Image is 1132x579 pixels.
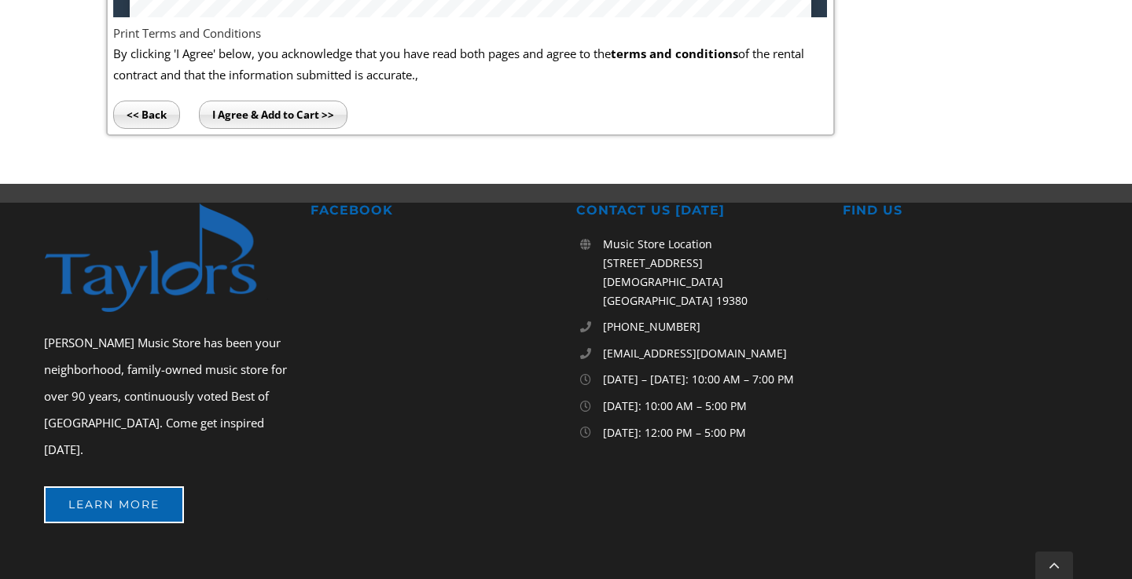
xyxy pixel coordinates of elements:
h2: FACEBOOK [311,203,556,219]
img: footer-logo [44,203,289,313]
a: Print Terms and Conditions [113,25,261,41]
span: [EMAIL_ADDRESS][DOMAIN_NAME] [603,346,787,361]
h2: FIND US [843,203,1088,219]
p: Music Store Location [STREET_ADDRESS][DEMOGRAPHIC_DATA] [GEOGRAPHIC_DATA] 19380 [603,235,821,310]
input: Page [130,3,173,20]
a: [PHONE_NUMBER] [603,317,821,336]
input: I Agree & Add to Cart >> [199,101,347,129]
a: Learn More [44,486,184,523]
select: Zoom [336,4,447,20]
input: << Back [113,101,180,129]
span: Learn More [68,498,160,511]
a: [EMAIL_ADDRESS][DOMAIN_NAME] [603,344,821,363]
span: [PERSON_NAME] Music Store has been your neighborhood, family-owned music store for over 90 years,... [44,335,287,457]
p: [DATE]: 10:00 AM – 5:00 PM [603,397,821,416]
p: [DATE]: 12:00 PM – 5:00 PM [603,423,821,442]
p: By clicking 'I Agree' below, you acknowledge that you have read both pages and agree to the of th... [113,43,827,85]
span: of 2 [173,4,197,21]
p: [DATE] – [DATE]: 10:00 AM – 7:00 PM [603,370,821,389]
h2: CONTACT US [DATE] [576,203,821,219]
b: terms and conditions [611,46,738,61]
